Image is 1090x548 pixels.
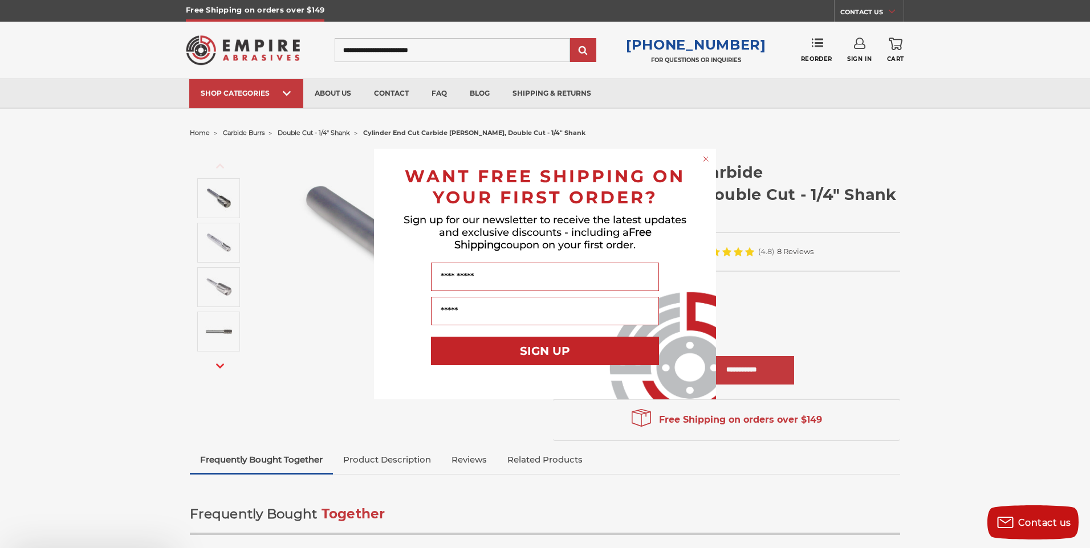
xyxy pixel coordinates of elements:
span: Contact us [1018,517,1071,528]
span: Sign up for our newsletter to receive the latest updates and exclusive discounts - including a co... [404,214,686,251]
button: Close dialog [700,153,711,165]
span: WANT FREE SHIPPING ON YOUR FIRST ORDER? [405,166,685,208]
span: Free Shipping [454,226,652,251]
button: SIGN UP [431,337,659,365]
button: Contact us [987,505,1079,539]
